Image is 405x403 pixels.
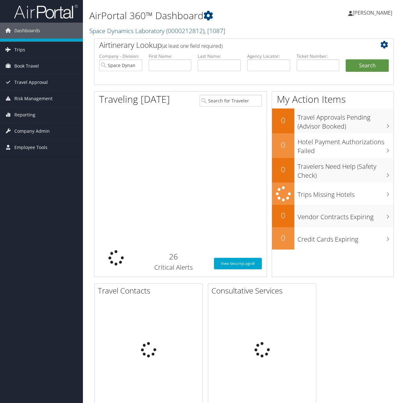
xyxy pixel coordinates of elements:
span: Travel Approval [14,74,48,90]
h2: Airtinerary Lookup [99,40,364,50]
h2: 0 [272,115,294,126]
h2: Travel Contacts [98,285,202,296]
span: , [ 1087 ] [204,26,225,35]
span: (at least one field required) [162,42,223,49]
label: Last Name: [198,53,241,59]
h1: My Action Items [272,93,394,106]
h1: Traveling [DATE] [99,93,170,106]
span: Dashboards [14,23,40,39]
h3: Vendor Contracts Expiring [298,209,394,221]
span: Trips [14,42,25,58]
label: Ticket Number: [297,53,340,59]
span: [PERSON_NAME] [353,9,392,16]
span: Risk Management [14,91,53,107]
h2: 26 [142,251,204,262]
h3: Credit Cards Expiring [298,232,394,244]
h3: Hotel Payment Authorizations Failed [298,134,394,155]
label: First Name: [149,53,192,59]
a: 0Credit Cards Expiring [272,227,394,250]
h2: 0 [272,139,294,150]
h3: Critical Alerts [142,263,204,272]
span: Reporting [14,107,35,123]
h3: Travel Approvals Pending (Advisor Booked) [298,110,394,131]
span: Book Travel [14,58,39,74]
a: 0Hotel Payment Authorizations Failed [272,133,394,158]
a: 0Travel Approvals Pending (Advisor Booked) [272,108,394,133]
span: ( 0000212812 ) [166,26,204,35]
a: [PERSON_NAME] [348,3,399,22]
h3: Trips Missing Hotels [298,187,394,199]
h2: 0 [272,164,294,175]
h2: 0 [272,232,294,243]
span: Employee Tools [14,139,48,155]
a: Trips Missing Hotels [272,183,394,205]
h2: 0 [272,210,294,221]
h3: Travelers Need Help (Safety Check) [298,159,394,180]
input: Search for Traveler [200,95,262,107]
h1: AirPortal 360™ Dashboard [89,9,296,22]
a: 0Vendor Contracts Expiring [272,205,394,227]
button: Search [346,59,389,72]
span: Company Admin [14,123,50,139]
h2: Consultative Services [211,285,316,296]
a: Space Dynamics Laboratory [89,26,225,35]
label: Company - Division: [99,53,142,59]
img: airportal-logo.png [14,4,78,19]
label: Agency Locator: [247,53,290,59]
a: View SecurityLogic® [214,258,262,269]
a: 0Travelers Need Help (Safety Check) [272,158,394,183]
